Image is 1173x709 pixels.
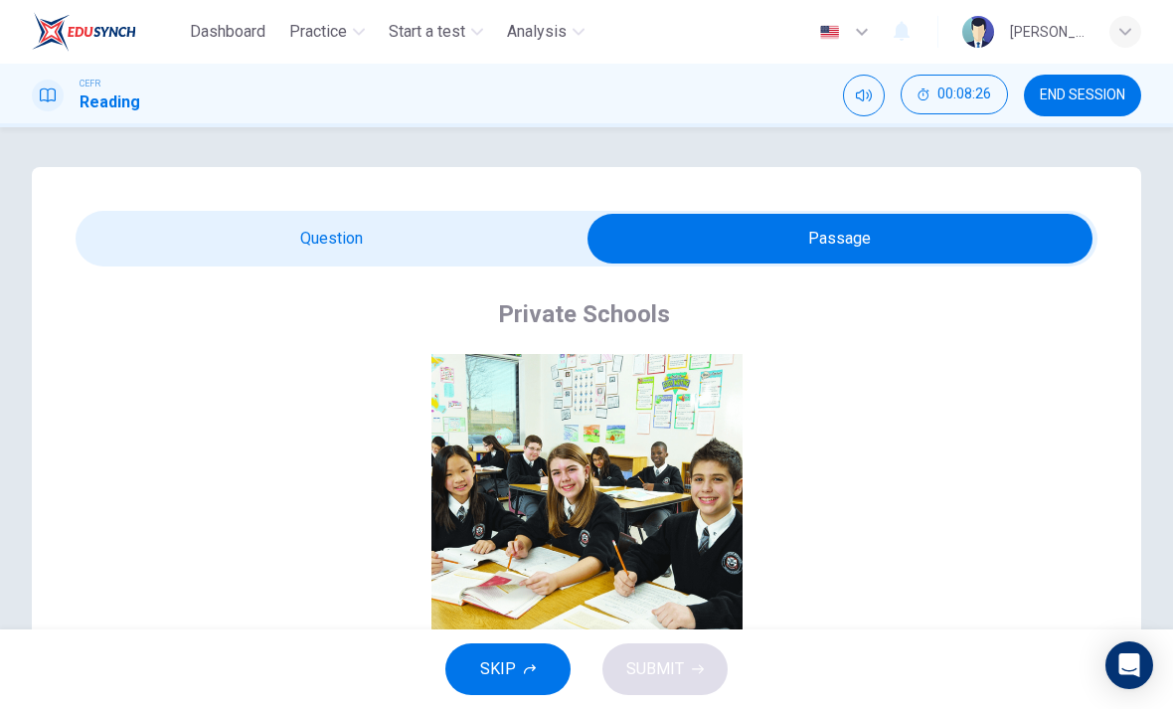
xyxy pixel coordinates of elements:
[289,20,347,44] span: Practice
[1024,75,1141,116] button: END SESSION
[32,12,182,52] a: EduSynch logo
[381,14,491,50] button: Start a test
[1040,88,1125,103] span: END SESSION
[843,75,885,116] div: Mute
[80,90,140,114] h1: Reading
[281,14,373,50] button: Practice
[962,16,994,48] img: Profile picture
[445,643,571,695] button: SKIP
[32,12,136,52] img: EduSynch logo
[480,655,516,683] span: SKIP
[1010,20,1086,44] div: [PERSON_NAME] A/P [PERSON_NAME]
[1105,641,1153,689] div: Open Intercom Messenger
[498,298,670,330] h4: Private Schools
[901,75,1008,114] button: 00:08:26
[499,14,592,50] button: Analysis
[80,77,100,90] span: CEFR
[937,87,991,102] span: 00:08:26
[507,20,567,44] span: Analysis
[901,75,1008,116] div: Hide
[389,20,465,44] span: Start a test
[190,20,265,44] span: Dashboard
[182,14,273,50] button: Dashboard
[817,25,842,40] img: en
